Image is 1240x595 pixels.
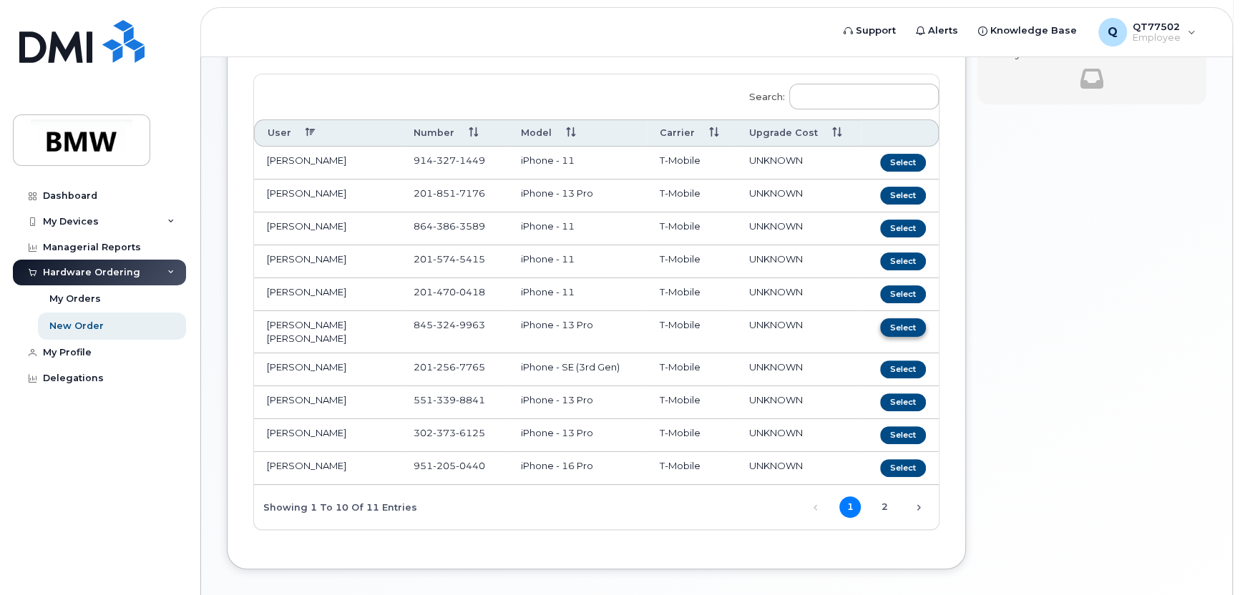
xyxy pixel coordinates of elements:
[508,419,646,452] td: iPhone - 13 Pro
[508,147,646,180] td: iPhone - 11
[880,187,926,205] button: Select
[432,427,455,438] span: 373
[1088,18,1206,46] div: QT77502
[413,220,484,232] span: 864
[455,220,484,232] span: 3589
[748,187,802,199] span: UNKNOWN
[1178,533,1229,584] iframe: Messenger Launcher
[254,353,400,386] td: [PERSON_NAME]
[880,285,926,303] button: Select
[748,394,802,405] span: UNKNOWN
[508,311,646,353] td: iPhone - 13 Pro
[880,220,926,237] button: Select
[432,187,455,199] span: 851
[748,286,802,297] span: UNKNOWN
[508,119,646,146] th: Model: activate to sort column ascending
[647,119,736,146] th: Carrier: activate to sort column ascending
[254,119,400,146] th: User: activate to sort column descending
[805,497,826,518] a: Previous
[880,393,926,411] button: Select
[432,286,455,297] span: 470
[647,212,736,245] td: T-Mobile
[432,319,455,330] span: 324
[647,180,736,212] td: T-Mobile
[254,180,400,212] td: [PERSON_NAME]
[508,212,646,245] td: iPhone - 11
[254,386,400,419] td: [PERSON_NAME]
[928,24,958,38] span: Alerts
[455,427,484,438] span: 6125
[968,16,1087,45] a: Knowledge Base
[455,187,484,199] span: 7176
[413,319,484,330] span: 845
[254,419,400,452] td: [PERSON_NAME]
[254,311,400,353] td: [PERSON_NAME] [PERSON_NAME]
[647,245,736,278] td: T-Mobile
[254,278,400,311] td: [PERSON_NAME]
[748,220,802,232] span: UNKNOWN
[413,253,484,265] span: 201
[508,278,646,311] td: iPhone - 11
[1108,24,1118,41] span: Q
[748,427,802,438] span: UNKNOWN
[432,220,455,232] span: 386
[748,253,802,265] span: UNKNOWN
[400,119,508,146] th: Number: activate to sort column ascending
[413,187,484,199] span: 201
[880,459,926,477] button: Select
[413,154,484,166] span: 914
[254,452,400,485] td: [PERSON_NAME]
[413,361,484,373] span: 201
[508,452,646,485] td: iPhone - 16 Pro
[432,361,455,373] span: 256
[789,84,939,109] input: Search:
[254,212,400,245] td: [PERSON_NAME]
[254,245,400,278] td: [PERSON_NAME]
[254,147,400,180] td: [PERSON_NAME]
[839,496,861,518] a: 1
[413,286,484,297] span: 201
[748,154,802,166] span: UNKNOWN
[880,154,926,172] button: Select
[748,460,802,471] span: UNKNOWN
[508,180,646,212] td: iPhone - 13 Pro
[908,497,929,518] a: Next
[432,460,455,471] span: 205
[880,318,926,336] button: Select
[455,361,484,373] span: 7765
[834,16,906,45] a: Support
[647,311,736,353] td: T-Mobile
[647,419,736,452] td: T-Mobile
[647,278,736,311] td: T-Mobile
[748,319,802,330] span: UNKNOWN
[1133,32,1181,44] span: Employee
[455,286,484,297] span: 0418
[736,119,861,146] th: Upgrade Cost: activate to sort column ascending
[254,494,417,518] div: Showing 1 to 10 of 11 entries
[880,360,926,378] button: Select
[508,245,646,278] td: iPhone - 11
[990,24,1077,38] span: Knowledge Base
[508,353,646,386] td: iPhone - SE (3rd Gen)
[856,24,896,38] span: Support
[1133,21,1181,32] span: QT77502
[740,74,939,114] label: Search:
[413,427,484,438] span: 302
[413,460,484,471] span: 951
[455,154,484,166] span: 1449
[455,394,484,405] span: 8841
[880,252,926,270] button: Select
[748,361,802,373] span: UNKNOWN
[874,496,895,518] a: 2
[413,394,484,405] span: 551
[455,460,484,471] span: 0440
[432,394,455,405] span: 339
[647,452,736,485] td: T-Mobile
[906,16,968,45] a: Alerts
[432,154,455,166] span: 327
[455,319,484,330] span: 9963
[647,386,736,419] td: T-Mobile
[647,353,736,386] td: T-Mobile
[508,386,646,419] td: iPhone - 13 Pro
[432,253,455,265] span: 574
